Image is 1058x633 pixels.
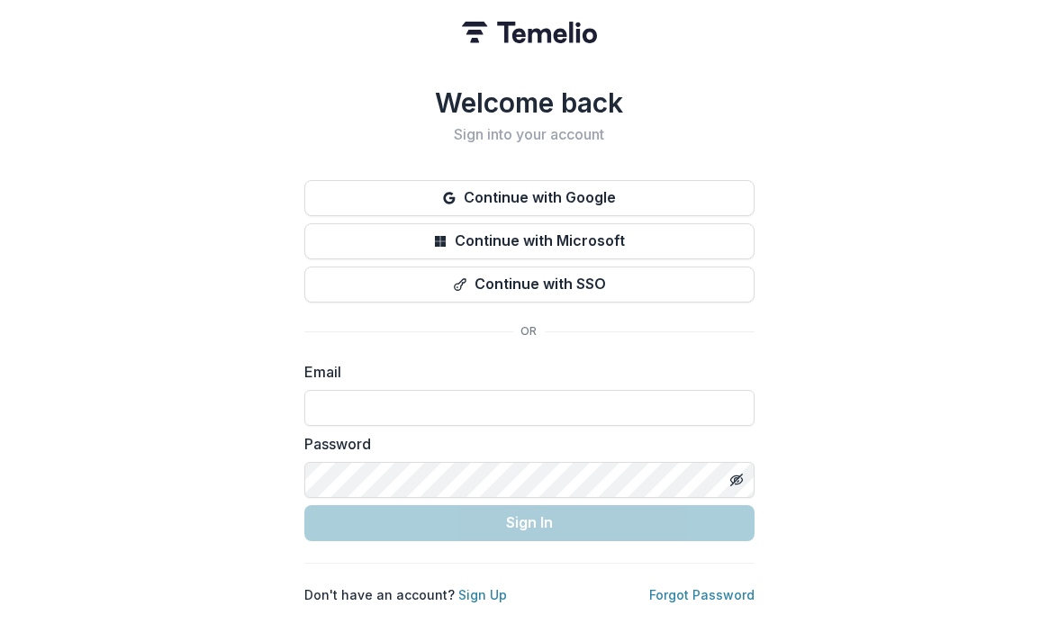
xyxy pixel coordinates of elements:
[304,433,744,455] label: Password
[304,86,755,119] h1: Welcome back
[462,22,597,43] img: Temelio
[304,585,507,604] p: Don't have an account?
[649,587,755,602] a: Forgot Password
[304,361,744,383] label: Email
[458,587,507,602] a: Sign Up
[304,267,755,303] button: Continue with SSO
[304,180,755,216] button: Continue with Google
[304,126,755,143] h2: Sign into your account
[304,505,755,541] button: Sign In
[304,223,755,259] button: Continue with Microsoft
[722,466,751,494] button: Toggle password visibility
